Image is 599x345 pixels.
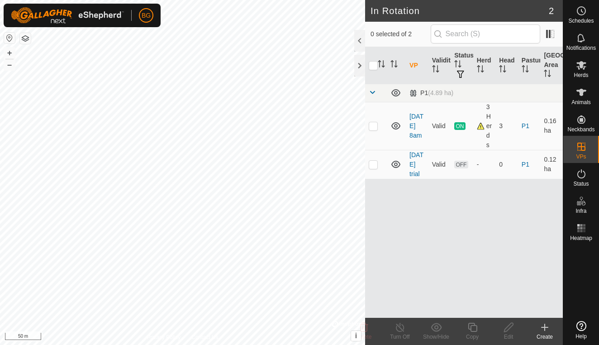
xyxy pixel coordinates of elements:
[382,333,418,341] div: Turn Off
[570,235,592,241] span: Heatmap
[351,331,361,341] button: i
[454,161,468,168] span: OFF
[495,150,518,179] td: 0
[527,333,563,341] div: Create
[4,33,15,43] button: Reset Map
[409,151,423,177] a: [DATE] trial
[191,333,218,341] a: Contact Us
[522,67,529,74] p-sorticon: Activate to sort
[409,89,453,97] div: P1
[428,150,451,179] td: Valid
[4,48,15,58] button: +
[575,334,587,339] span: Help
[566,45,596,51] span: Notifications
[495,47,518,84] th: Head
[477,160,492,169] div: -
[432,67,439,74] p-sorticon: Activate to sort
[575,208,586,214] span: Infra
[563,317,599,343] a: Help
[522,161,529,168] a: P1
[142,11,151,20] span: BG
[428,47,451,84] th: Validity
[418,333,454,341] div: Show/Hide
[544,71,551,78] p-sorticon: Activate to sort
[11,7,124,24] img: Gallagher Logo
[371,29,431,39] span: 0 selected of 2
[549,4,554,18] span: 2
[490,333,527,341] div: Edit
[477,67,484,74] p-sorticon: Activate to sort
[355,332,357,340] span: i
[473,47,496,84] th: Herd
[4,59,15,70] button: –
[567,127,594,132] span: Neckbands
[390,62,398,69] p-sorticon: Activate to sort
[568,18,594,24] span: Schedules
[147,333,181,341] a: Privacy Policy
[406,47,428,84] th: VP
[378,62,385,69] p-sorticon: Activate to sort
[454,62,461,69] p-sorticon: Activate to sort
[454,122,465,130] span: ON
[431,24,540,43] input: Search (S)
[371,5,549,16] h2: In Rotation
[495,102,518,150] td: 3
[540,150,563,179] td: 0.12 ha
[540,47,563,84] th: [GEOGRAPHIC_DATA] Area
[573,181,589,187] span: Status
[499,67,506,74] p-sorticon: Activate to sort
[428,102,451,150] td: Valid
[454,333,490,341] div: Copy
[518,47,541,84] th: Pasture
[576,154,586,159] span: VPs
[522,122,529,129] a: P1
[20,33,31,44] button: Map Layers
[477,102,492,150] div: 3 Herds
[571,100,591,105] span: Animals
[540,102,563,150] td: 0.16 ha
[428,89,453,96] span: (4.89 ha)
[451,47,473,84] th: Status
[409,113,423,139] a: [DATE] 8am
[574,72,588,78] span: Herds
